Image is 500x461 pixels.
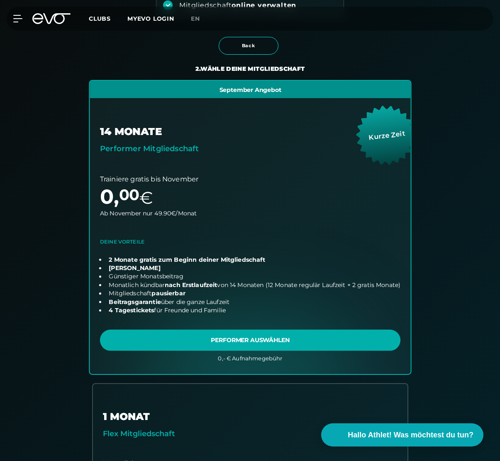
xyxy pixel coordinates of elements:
[89,15,111,22] span: Clubs
[195,65,305,73] div: 2. Wähle deine Mitgliedschaft
[191,15,200,22] span: en
[348,430,473,441] span: Hallo Athlet! Was möchtest du tun?
[89,14,127,22] a: Clubs
[191,14,210,24] a: en
[90,81,410,374] a: choose plan
[227,42,271,49] span: Back
[219,37,282,45] a: Back
[321,423,483,447] button: Hallo Athlet! Was möchtest du tun?
[127,15,174,22] a: MYEVO LOGIN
